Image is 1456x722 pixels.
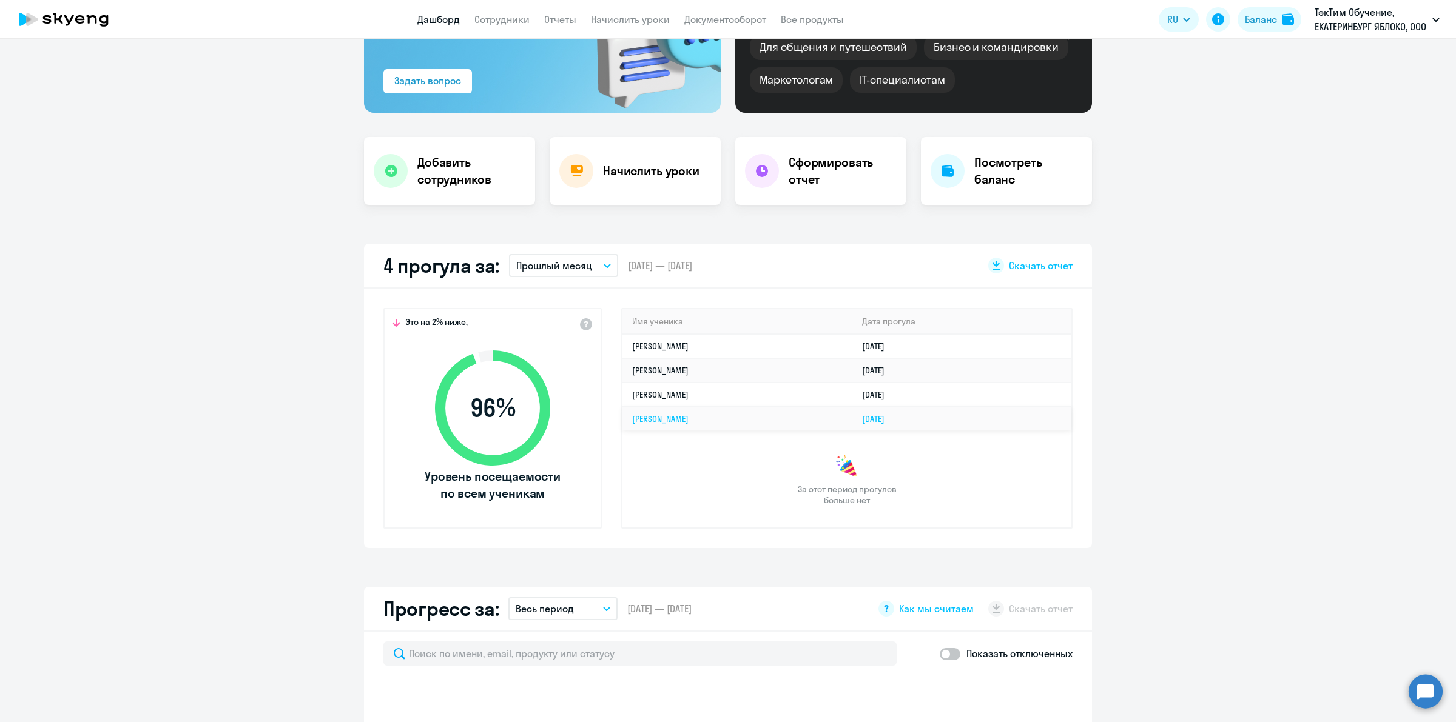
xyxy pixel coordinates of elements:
div: Для общения и путешествий [750,35,917,60]
h4: Сформировать отчет [789,154,897,188]
div: IT-специалистам [850,67,954,93]
a: Дашборд [417,13,460,25]
img: balance [1282,13,1294,25]
th: Имя ученика [622,309,852,334]
span: [DATE] — [DATE] [627,602,692,615]
span: RU [1167,12,1178,27]
div: Маркетологам [750,67,843,93]
p: Прошлый месяц [516,258,592,273]
button: Прошлый месяц [509,254,618,277]
a: [PERSON_NAME] [632,413,689,424]
button: RU [1159,7,1199,32]
a: [PERSON_NAME] [632,341,689,352]
a: Все продукты [781,13,844,25]
button: Задать вопрос [383,69,472,93]
a: [DATE] [862,365,894,376]
a: [DATE] [862,413,894,424]
h4: Начислить уроки [603,162,699,179]
th: Дата прогула [852,309,1071,334]
h2: 4 прогула за: [383,253,499,278]
h4: Посмотреть баланс [974,154,1082,188]
div: Задать вопрос [394,73,461,88]
span: Уровень посещаемости по всем ученикам [423,468,562,502]
span: Скачать отчет [1009,259,1073,272]
button: ТэкТим Обучение, ЕКАТЕРИНБУРГ ЯБЛОКО, ООО [1309,5,1446,34]
div: Бизнес и командировки [924,35,1068,60]
p: Показать отключенных [966,646,1073,661]
span: Как мы считаем [899,602,974,615]
a: [PERSON_NAME] [632,365,689,376]
button: Весь период [508,597,618,620]
a: Документооборот [684,13,766,25]
a: Сотрудники [474,13,530,25]
a: [DATE] [862,389,894,400]
a: [PERSON_NAME] [632,389,689,400]
h2: Прогресс за: [383,597,499,621]
p: ТэкТим Обучение, ЕКАТЕРИНБУРГ ЯБЛОКО, ООО [1315,5,1427,34]
span: 96 % [423,393,562,423]
div: Баланс [1245,12,1277,27]
input: Поиск по имени, email, продукту или статусу [383,641,897,666]
p: Весь период [516,601,574,616]
span: Это на 2% ниже, [405,316,468,331]
span: За этот период прогулов больше нет [796,484,898,506]
button: Балансbalance [1238,7,1301,32]
h4: Добавить сотрудников [417,154,525,188]
span: [DATE] — [DATE] [628,259,692,272]
img: congrats [835,455,859,479]
a: Начислить уроки [591,13,670,25]
a: [DATE] [862,341,894,352]
a: Отчеты [544,13,576,25]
